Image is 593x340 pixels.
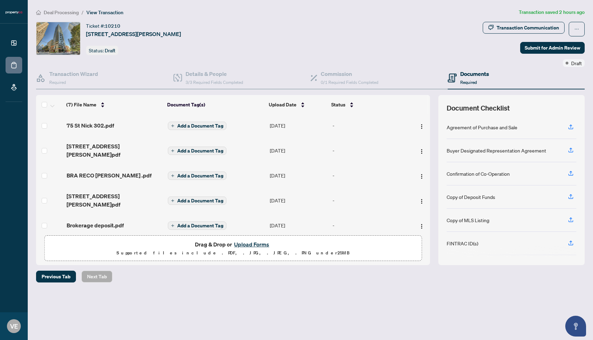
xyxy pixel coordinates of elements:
div: Ticket #: [86,22,120,30]
span: Add a Document Tag [177,198,223,203]
span: VE [10,321,18,331]
div: - [333,197,405,204]
span: 3/3 Required Fields Completed [186,80,243,85]
th: Status [328,95,406,114]
span: Add a Document Tag [177,223,223,228]
div: Confirmation of Co-Operation [447,170,510,177]
span: Add a Document Tag [177,173,223,178]
span: 0/1 Required Fields Completed [321,80,378,85]
span: Previous Tab [42,271,70,282]
button: Add a Document Tag [168,171,226,180]
button: Open asap [565,316,586,337]
div: Buyer Designated Representation Agreement [447,147,546,154]
button: Logo [416,120,427,131]
button: Upload Forms [232,240,271,249]
span: 75 St Nick 302.pdf [67,121,114,130]
span: Drag & Drop or [195,240,271,249]
button: Add a Document Tag [168,221,226,230]
span: plus [171,174,174,177]
h4: Transaction Wizard [49,70,98,78]
span: plus [171,199,174,202]
th: Document Tag(s) [164,95,266,114]
img: Logo [419,199,424,204]
button: Add a Document Tag [168,172,226,180]
th: (7) File Name [63,95,164,114]
div: Copy of Deposit Funds [447,193,495,201]
div: Agreement of Purchase and Sale [447,123,517,131]
button: Logo [416,195,427,206]
img: Logo [419,174,424,179]
div: - [333,147,405,154]
button: Add a Document Tag [168,146,226,155]
td: [DATE] [267,137,330,164]
span: [STREET_ADDRESS][PERSON_NAME]pdf [67,142,162,159]
td: [DATE] [267,214,330,236]
button: Add a Document Tag [168,147,226,155]
div: - [333,221,405,229]
span: plus [171,124,174,128]
span: Add a Document Tag [177,148,223,153]
span: Add a Document Tag [177,123,223,128]
span: plus [171,149,174,152]
img: logo [6,10,22,15]
span: home [36,10,41,15]
span: ellipsis [574,27,579,32]
button: Transaction Communication [483,22,565,34]
span: Required [49,80,66,85]
button: Logo [416,170,427,181]
button: Add a Document Tag [168,221,226,230]
span: Deal Processing [44,9,79,16]
span: [STREET_ADDRESS][PERSON_NAME]pdf [67,192,162,209]
div: Copy of MLS Listing [447,216,489,224]
span: (7) File Name [66,101,96,108]
span: Upload Date [269,101,296,108]
span: Submit for Admin Review [525,42,580,53]
div: - [333,172,405,179]
img: IMG-C12234883_1.jpg [36,22,80,55]
span: Draft [105,47,115,54]
button: Logo [416,145,427,156]
h4: Details & People [186,70,243,78]
span: 10210 [105,23,120,29]
button: Previous Tab [36,271,76,282]
img: Logo [419,124,424,129]
span: BRA RECO [PERSON_NAME] .pdf [67,171,152,180]
div: FINTRAC ID(s) [447,239,478,247]
button: Next Tab [81,271,112,282]
img: Logo [419,149,424,154]
td: [DATE] [267,164,330,186]
span: Draft [571,59,582,67]
button: Logo [416,220,427,231]
h4: Commission [321,70,378,78]
button: Add a Document Tag [168,121,226,130]
td: [DATE] [267,186,330,214]
button: Add a Document Tag [168,196,226,205]
span: Document Checklist [447,103,510,113]
span: plus [171,224,174,227]
th: Upload Date [266,95,328,114]
button: Add a Document Tag [168,197,226,205]
button: Add a Document Tag [168,122,226,130]
button: Submit for Admin Review [520,42,585,54]
span: Required [460,80,477,85]
span: Drag & Drop orUpload FormsSupported files include .PDF, .JPG, .JPEG, .PNG under25MB [45,236,421,261]
span: [STREET_ADDRESS][PERSON_NAME] [86,30,181,38]
div: Status: [86,46,118,55]
img: Logo [419,224,424,229]
p: Supported files include .PDF, .JPG, .JPEG, .PNG under 25 MB [49,249,417,257]
span: Brokerage deposit.pdf [67,221,124,229]
li: / [81,8,84,16]
div: Transaction Communication [497,22,559,33]
div: - [333,122,405,129]
article: Transaction saved 2 hours ago [519,8,585,16]
h4: Documents [460,70,489,78]
span: Status [331,101,345,108]
td: [DATE] [267,114,330,137]
span: View Transaction [86,9,123,16]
